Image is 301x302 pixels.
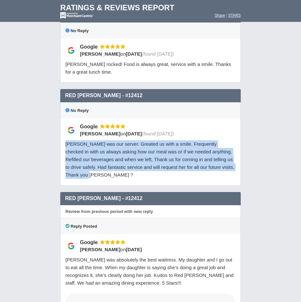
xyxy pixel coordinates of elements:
[65,196,142,201] span: Red [PERSON_NAME] - #12412
[80,247,121,252] span: [PERSON_NAME]
[80,246,231,253] div: on
[215,13,225,18] a: Share
[65,240,77,252] img: Google
[65,108,89,113] span: No Reply
[226,13,227,18] span: |
[65,45,77,56] img: Google
[60,205,241,218] div: Review from previous period with new reply
[65,224,97,229] span: Reply Posted
[65,257,234,286] span: [PERSON_NAME] was absolutely the best waitress. My daughter and I go out to eat all the time. Whe...
[65,141,234,178] span: [PERSON_NAME] was our server. Greated us with a smile. Frequently checked in with us always askin...
[80,43,100,50] div: Google
[80,51,121,57] span: [PERSON_NAME]
[80,123,100,130] div: Google
[65,124,77,136] img: Google
[80,131,121,136] span: [PERSON_NAME]
[228,13,241,18] a: STARS
[80,239,100,246] div: Google
[126,131,142,136] span: [DATE]
[65,61,231,75] span: [PERSON_NAME] rocked! Food is always great, service with a smile. Thanks for a great lunch time.
[65,93,142,98] span: Red [PERSON_NAME] - #12412
[80,50,231,57] div: on
[126,51,142,57] span: [DATE]
[126,247,142,252] span: [DATE]
[80,130,231,137] div: on
[65,28,89,33] span: No Reply
[60,12,93,19] img: mc-powered-by-logo-white-103.png
[142,131,174,136] span: (found [DATE])
[142,51,174,57] span: (found [DATE])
